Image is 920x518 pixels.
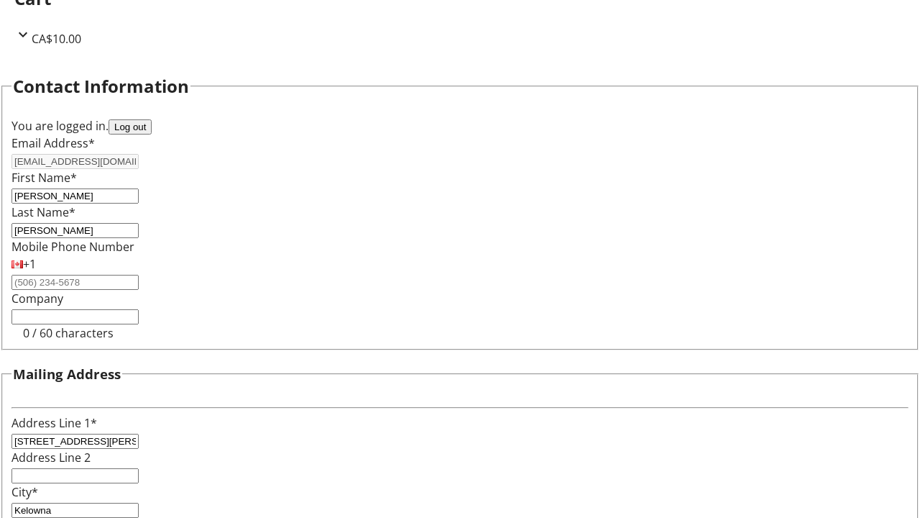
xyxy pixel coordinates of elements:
h3: Mailing Address [13,364,121,384]
tr-character-limit: 0 / 60 characters [23,325,114,341]
label: City* [11,484,38,500]
label: Email Address* [11,135,95,151]
label: Address Line 1* [11,415,97,431]
input: City [11,503,139,518]
h2: Contact Information [13,73,189,99]
label: Address Line 2 [11,450,91,465]
span: CA$10.00 [32,31,81,47]
input: Address [11,434,139,449]
label: Mobile Phone Number [11,239,134,255]
label: Last Name* [11,204,75,220]
label: First Name* [11,170,77,186]
button: Log out [109,119,152,135]
label: Company [11,291,63,306]
div: You are logged in. [11,117,908,135]
input: (506) 234-5678 [11,275,139,290]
